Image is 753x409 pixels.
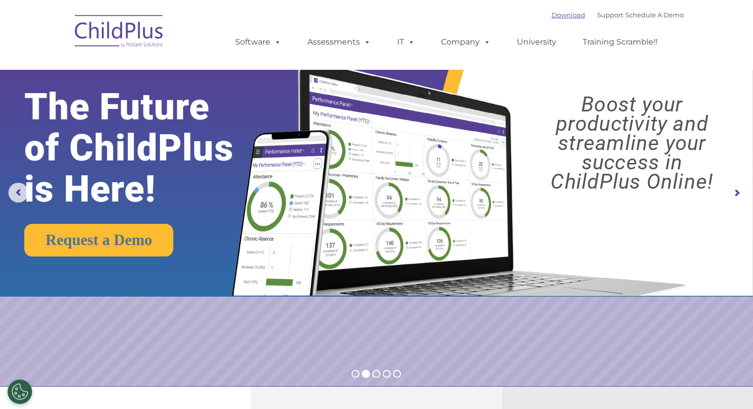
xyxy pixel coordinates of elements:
[138,65,168,73] span: Last name
[298,32,381,52] a: Assessments
[7,379,32,404] button: Cookies Settings
[138,106,180,113] span: Phone number
[387,32,425,52] a: IT
[573,32,667,52] a: Training Scramble!!
[70,8,169,57] img: ChildPlus by Procare Solutions
[552,11,585,19] a: Download
[552,11,684,19] font: |
[597,11,623,19] a: Support
[520,95,744,191] rs-layer: Boost your productivity and streamline your success in ChildPlus Online!
[225,32,291,52] a: Software
[507,32,566,52] a: University
[431,32,501,52] a: Company
[24,86,265,209] rs-layer: The Future of ChildPlus is Here!
[625,11,684,19] a: Schedule A Demo
[24,224,173,256] a: Request a Demo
